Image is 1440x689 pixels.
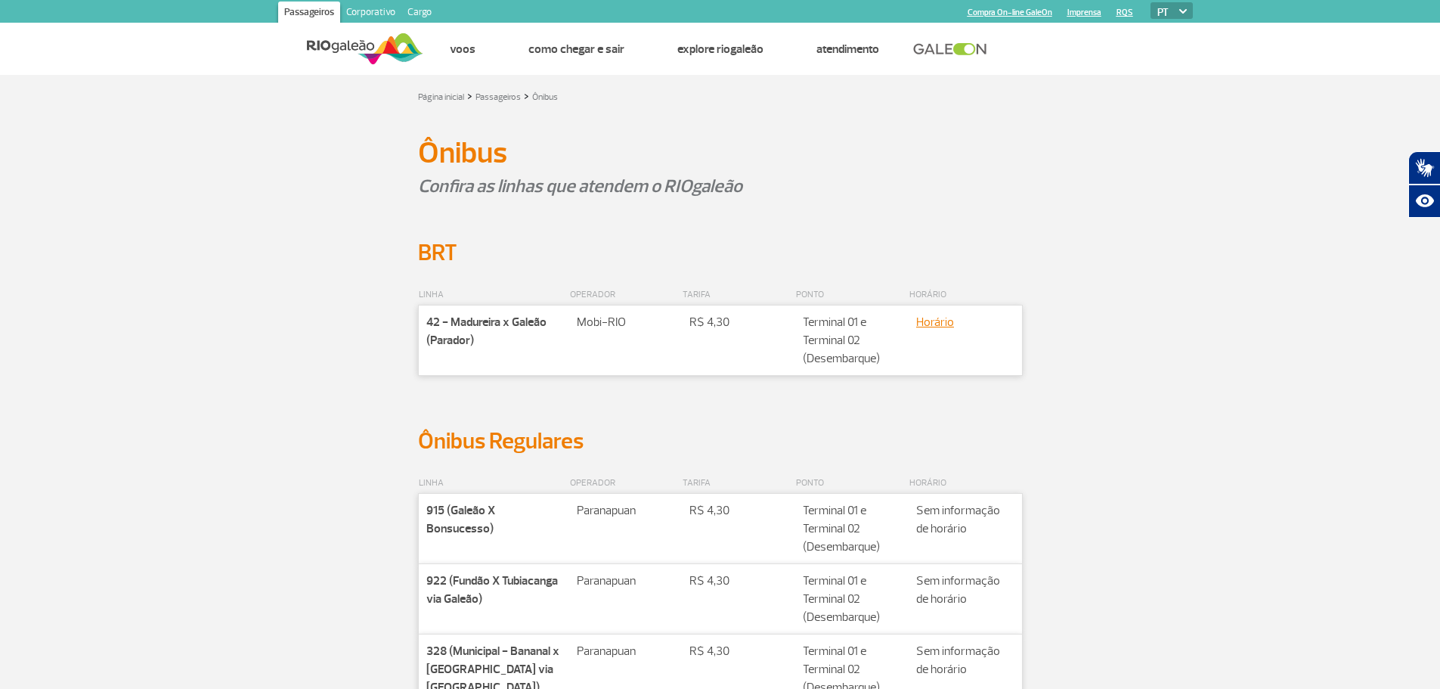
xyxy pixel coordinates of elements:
[795,564,909,635] td: Terminal 01 e Terminal 02 (Desembarque)
[916,572,1014,608] p: Sem informação de horário
[795,473,909,494] th: PONTO
[340,2,401,26] a: Corporativo
[968,8,1052,17] a: Compra On-line GaleOn
[1408,185,1440,218] button: Abrir recursos assistivos.
[467,87,472,104] a: >
[450,42,475,57] a: Voos
[909,286,1021,304] p: HORÁRIO
[401,2,438,26] a: Cargo
[677,42,763,57] a: Explore RIOgaleão
[418,173,1023,199] p: Confira as linhas que atendem o RIOgaleão
[689,572,788,590] p: R$ 4,30
[916,501,1014,538] p: Sem informação de horário
[795,306,909,376] td: Terminal 01 e Terminal 02 (Desembarque)
[570,474,681,492] p: OPERADOR
[682,473,795,494] th: TARIFA
[475,92,521,103] a: Passageiros
[418,427,1023,455] h2: Ônibus Regulares
[418,92,464,103] a: Página inicial
[1408,151,1440,218] div: Plugin de acessibilidade da Hand Talk.
[795,494,909,564] td: Terminal 01 e Terminal 02 (Desembarque)
[528,42,624,57] a: Como chegar e sair
[570,286,681,304] p: OPERADOR
[532,92,558,103] a: Ônibus
[1067,8,1101,17] a: Imprensa
[419,474,568,492] p: LINHA
[689,642,788,660] p: R$ 4,30
[1408,151,1440,185] button: Abrir tradutor de língua de sinais.
[795,285,909,306] th: PONTO
[418,239,1023,267] h2: BRT
[816,42,879,57] a: Atendimento
[426,503,495,536] strong: 915 (Galeão X Bonsucesso)
[426,573,558,607] strong: 922 (Fundão X Tubiacanga via Galeão)
[1116,8,1133,17] a: RQS
[683,286,794,304] p: TARIFA
[577,501,674,520] p: Paranapuan
[524,87,529,104] a: >
[577,572,674,590] p: Paranapuan
[689,313,788,331] p: R$ 4,30
[916,315,954,330] a: Horário
[577,313,674,331] p: Mobi-RIO
[418,140,1023,166] h1: Ônibus
[426,315,547,348] strong: 42 - Madureira x Galeão (Parador)
[689,501,788,520] p: R$ 4,30
[419,286,568,304] p: LINHA
[278,2,340,26] a: Passageiros
[909,474,1021,492] p: HORÁRIO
